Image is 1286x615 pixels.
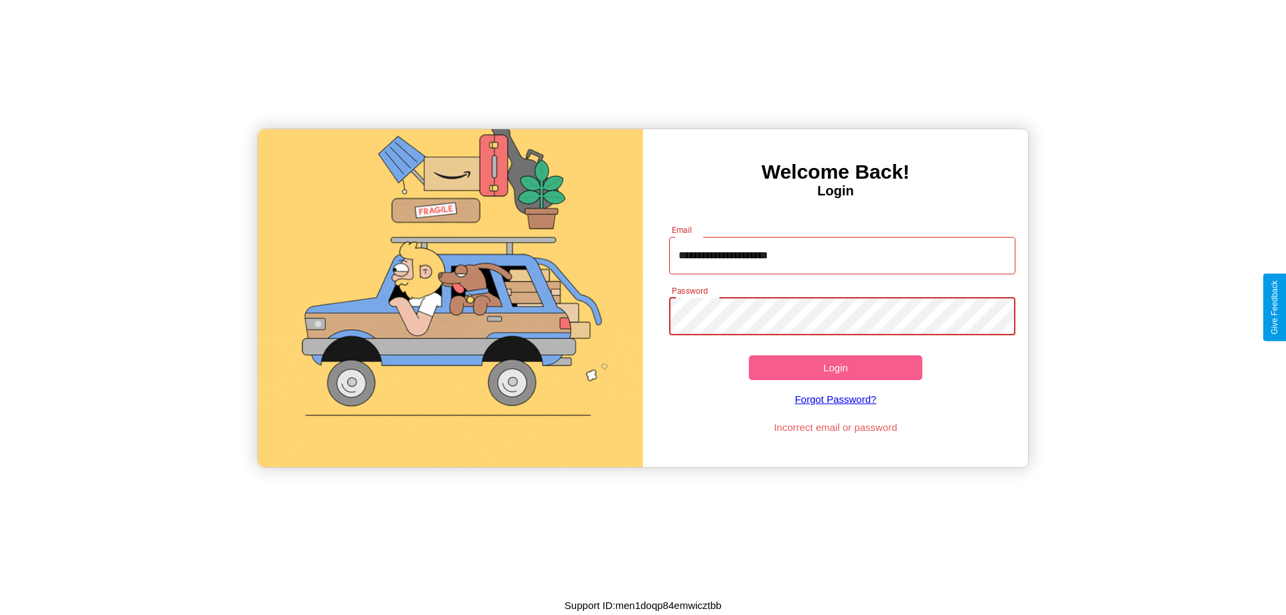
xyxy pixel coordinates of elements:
[662,380,1009,418] a: Forgot Password?
[662,418,1009,436] p: Incorrect email or password
[643,161,1028,183] h3: Welcome Back!
[672,285,707,296] label: Password
[258,129,643,467] img: gif
[565,596,721,614] p: Support ID: men1doqp84emwicztbb
[643,183,1028,199] h4: Login
[749,355,922,380] button: Login
[1270,280,1279,335] div: Give Feedback
[672,224,693,236] label: Email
